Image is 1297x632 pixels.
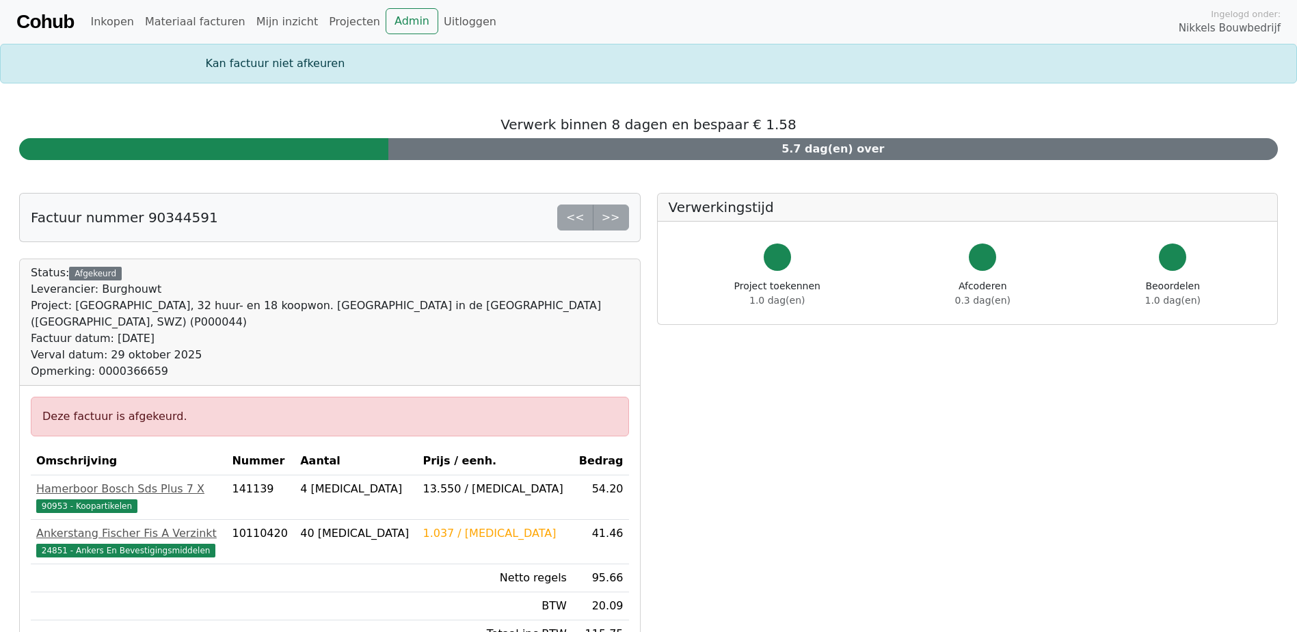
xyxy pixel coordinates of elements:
[226,447,295,475] th: Nummer
[423,481,566,497] div: 13.550 / [MEDICAL_DATA]
[388,138,1278,160] div: 5.7 dag(en) over
[31,209,218,226] h5: Factuur nummer 90344591
[69,267,121,280] div: Afgekeurd
[16,5,74,38] a: Cohub
[955,279,1011,308] div: Afcoderen
[36,481,221,514] a: Hamerboor Bosch Sds Plus 7 X90953 - Koopartikelen
[572,564,629,592] td: 95.66
[572,592,629,620] td: 20.09
[572,475,629,520] td: 54.20
[669,199,1267,215] h5: Verwerkingstijd
[36,499,137,513] span: 90953 - Koopartikelen
[417,592,572,620] td: BTW
[36,525,221,558] a: Ankerstang Fischer Fis A Verzinkt24851 - Ankers En Bevestigingsmiddelen
[438,8,502,36] a: Uitloggen
[734,279,820,308] div: Project toekennen
[1179,21,1281,36] span: Nikkels Bouwbedrijf
[139,8,251,36] a: Materiaal facturen
[36,481,221,497] div: Hamerboor Bosch Sds Plus 7 X
[31,363,629,380] div: Opmerking: 0000366659
[1211,8,1281,21] span: Ingelogd onder:
[572,520,629,564] td: 41.46
[572,447,629,475] th: Bedrag
[31,281,629,298] div: Leverancier: Burghouwt
[226,520,295,564] td: 10110420
[31,397,629,436] div: Deze factuur is afgekeurd.
[749,295,805,306] span: 1.0 dag(en)
[386,8,438,34] a: Admin
[85,8,139,36] a: Inkopen
[300,481,412,497] div: 4 [MEDICAL_DATA]
[198,55,1100,72] div: Kan factuur niet afkeuren
[31,265,629,380] div: Status:
[1145,279,1201,308] div: Beoordelen
[31,447,226,475] th: Omschrijving
[417,447,572,475] th: Prijs / eenh.
[295,447,417,475] th: Aantal
[19,116,1278,133] h5: Verwerk binnen 8 dagen en bespaar € 1.58
[31,298,629,330] div: Project: [GEOGRAPHIC_DATA], 32 huur- en 18 koopwon. [GEOGRAPHIC_DATA] in de [GEOGRAPHIC_DATA] ([G...
[323,8,386,36] a: Projecten
[36,544,215,557] span: 24851 - Ankers En Bevestigingsmiddelen
[955,295,1011,306] span: 0.3 dag(en)
[31,347,629,363] div: Verval datum: 29 oktober 2025
[31,330,629,347] div: Factuur datum: [DATE]
[300,525,412,542] div: 40 [MEDICAL_DATA]
[417,564,572,592] td: Netto regels
[226,475,295,520] td: 141139
[1145,295,1201,306] span: 1.0 dag(en)
[423,525,566,542] div: 1.037 / [MEDICAL_DATA]
[36,525,221,542] div: Ankerstang Fischer Fis A Verzinkt
[251,8,324,36] a: Mijn inzicht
